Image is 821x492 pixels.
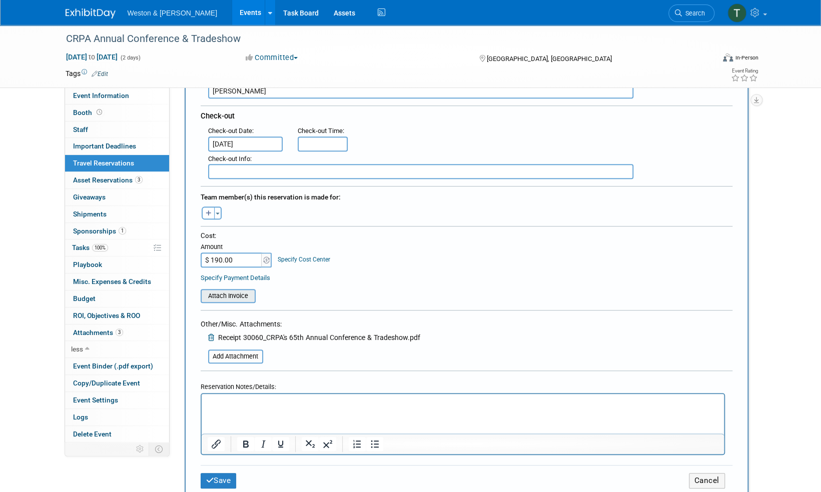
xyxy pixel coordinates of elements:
[73,277,151,285] span: Misc. Expenses & Credits
[65,307,169,324] a: ROI, Objectives & ROO
[65,273,169,290] a: Misc. Expenses & Credits
[302,437,319,451] button: Subscript
[135,176,143,183] span: 3
[73,260,102,268] span: Playbook
[65,426,169,442] a: Delete Event
[65,341,169,357] a: less
[201,188,732,204] div: Team member(s) this reservation is made for:
[727,3,746,22] img: Theresa Neri-Miller
[319,437,336,451] button: Superscript
[730,68,757,73] div: Event Rating
[723,53,733,61] img: Format-Inperson.png
[73,176,143,184] span: Asset Reservations
[202,394,724,433] iframe: Rich Text Area
[208,155,252,162] small: :
[65,358,169,374] a: Event Binder (.pdf export)
[201,319,420,331] div: Other/Misc. Attachments:
[65,375,169,391] a: Copy/Duplicate Event
[66,8,116,18] img: ExhibitDay
[201,473,237,488] button: Save
[668,4,714,22] a: Search
[366,437,383,451] button: Bullet list
[71,345,83,353] span: less
[73,413,88,421] span: Logs
[201,378,725,392] div: Reservation Notes/Details:
[73,193,106,201] span: Giveaways
[218,333,420,341] span: Receipt 30060_CRPA's 65th Annual Conference & Tradeshow.pdf
[73,91,129,99] span: Event Information
[734,54,758,61] div: In-Person
[73,227,126,235] span: Sponsorships
[92,70,108,77] a: Edit
[65,239,169,256] a: Tasks100%
[208,127,254,134] small: :
[201,231,732,240] div: Cost:
[65,138,169,154] a: Important Deadlines
[298,127,343,134] span: Check-out Time
[73,294,96,302] span: Budget
[65,87,169,104] a: Event Information
[65,256,169,273] a: Playbook
[682,9,705,17] span: Search
[73,311,140,319] span: ROI, Objectives & ROO
[65,290,169,307] a: Budget
[128,9,217,17] span: Weston & [PERSON_NAME]
[73,379,140,387] span: Copy/Duplicate Event
[298,127,344,134] small: :
[201,274,270,281] a: Specify Payment Details
[242,52,302,63] button: Committed
[95,108,104,116] span: Booth not reserved yet
[208,127,252,134] span: Check-out Date
[65,223,169,239] a: Sponsorships1
[73,430,112,438] span: Delete Event
[65,172,169,188] a: Asset Reservations3
[66,68,108,78] td: Tags
[73,108,104,116] span: Booth
[73,396,118,404] span: Event Settings
[65,104,169,121] a: Booth
[255,437,272,451] button: Italic
[73,125,88,133] span: Staff
[65,155,169,171] a: Travel Reservations
[66,52,118,61] span: [DATE] [DATE]
[272,437,289,451] button: Underline
[120,54,141,61] span: (2 days)
[201,111,235,120] span: Check-out
[149,442,169,455] td: Toggle Event Tabs
[208,437,225,451] button: Insert/edit link
[237,437,254,451] button: Bold
[73,328,123,336] span: Attachments
[201,242,273,252] div: Amount
[73,362,153,370] span: Event Binder (.pdf export)
[65,121,169,138] a: Staff
[65,324,169,341] a: Attachments3
[73,210,107,218] span: Shipments
[132,442,149,455] td: Personalize Event Tab Strip
[487,55,612,62] span: [GEOGRAPHIC_DATA], [GEOGRAPHIC_DATA]
[116,328,123,336] span: 3
[349,437,366,451] button: Numbered list
[119,227,126,234] span: 1
[65,189,169,205] a: Giveaways
[63,30,699,48] div: CRPA Annual Conference & Tradeshow
[73,159,134,167] span: Travel Reservations
[65,206,169,222] a: Shipments
[65,409,169,425] a: Logs
[65,392,169,408] a: Event Settings
[655,52,758,67] div: Event Format
[278,256,330,263] a: Specify Cost Center
[92,244,108,251] span: 100%
[73,142,136,150] span: Important Deadlines
[72,243,108,251] span: Tasks
[208,155,250,162] span: Check-out Info
[689,473,725,488] button: Cancel
[87,53,97,61] span: to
